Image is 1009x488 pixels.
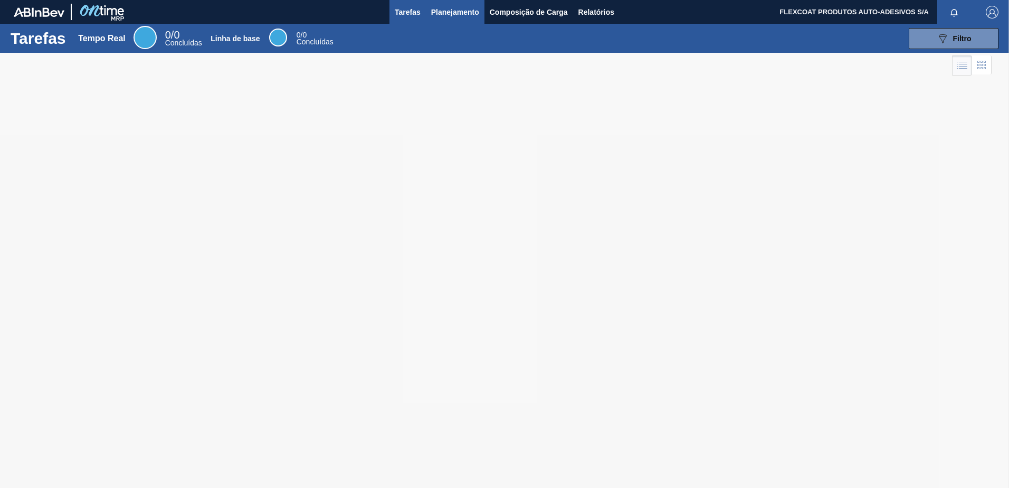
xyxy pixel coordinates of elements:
[490,6,568,18] span: Composição de Carga
[297,31,301,39] span: 0
[165,39,202,47] span: Concluídas
[14,7,64,17] img: TNhmsLtSVTkK8tSr43FrP2fwEKptu5GPRR3wAAAABJRU5ErkJggg==
[986,6,998,18] img: Logout
[134,26,157,49] div: Real Time
[165,29,171,41] span: 0
[909,28,998,49] button: Filtro
[297,37,334,46] span: Concluídas
[78,34,126,43] div: Tempo Real
[165,29,180,41] span: / 0
[211,34,260,43] div: Linha de base
[937,5,971,20] button: Notificações
[297,31,307,39] span: / 0
[11,32,66,44] h1: Tarefas
[269,29,287,46] div: Base Line
[578,6,614,18] span: Relatórios
[953,34,972,43] span: Filtro
[431,6,479,18] span: Planejamento
[297,32,334,45] div: Base Line
[395,6,421,18] span: Tarefas
[165,31,202,46] div: Real Time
